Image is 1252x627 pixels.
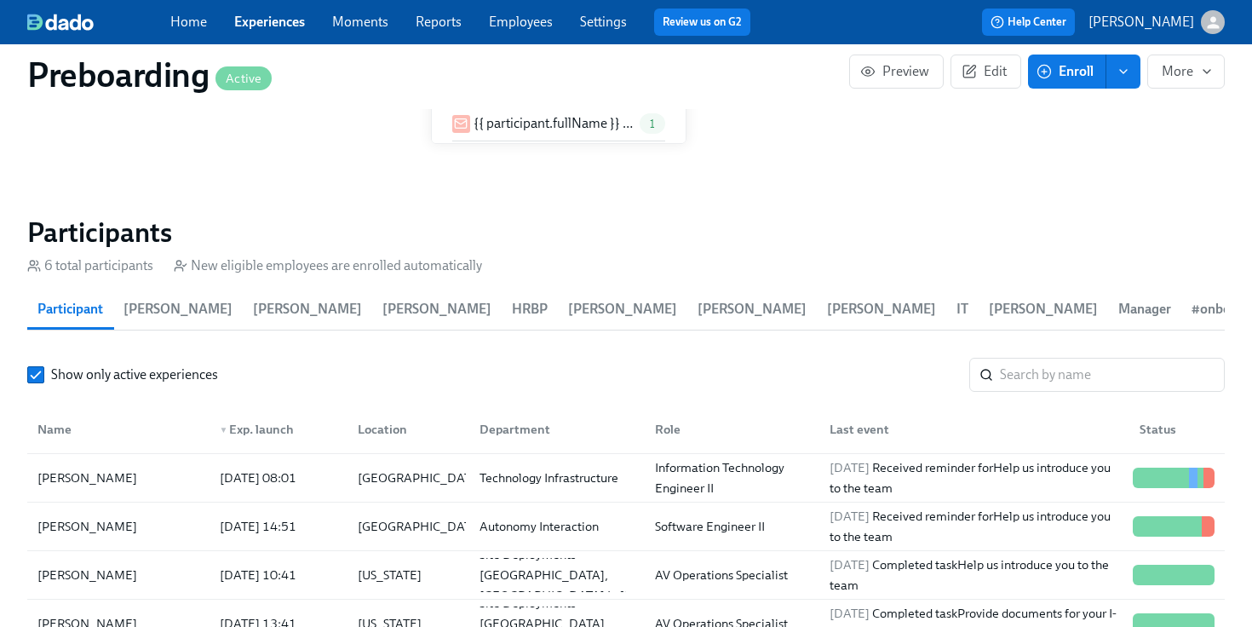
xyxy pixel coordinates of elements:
div: Exp. launch [213,419,345,440]
div: Role [648,419,817,440]
span: Preview [864,63,929,80]
a: dado [27,14,170,31]
span: [PERSON_NAME] [123,297,233,321]
h1: Preboarding [27,55,272,95]
span: [DATE] [830,509,870,524]
div: [PERSON_NAME] [31,468,206,488]
div: AV Operations Specialist [648,565,817,585]
span: HRBP [512,297,548,321]
div: Status [1126,412,1221,446]
div: Received reminder for Help us introduce you to the team [823,506,1126,547]
div: Autonomy Interaction [473,516,641,537]
a: Reports [416,14,462,30]
div: Received reminder for Help us introduce you to the team [823,457,1126,498]
span: [PERSON_NAME] [827,297,936,321]
span: IT [956,297,968,321]
span: Show only active experiences [51,365,218,384]
span: [DATE] [830,606,870,621]
div: Software Engineer II [648,516,817,537]
div: Department [473,419,641,440]
div: [PERSON_NAME][DATE] 14:51[GEOGRAPHIC_DATA]Autonomy InteractionSoftware Engineer II[DATE] Received... [27,503,1225,551]
span: Enroll [1040,63,1094,80]
button: Help Center [982,9,1075,36]
div: [GEOGRAPHIC_DATA] [351,468,490,488]
div: Last event [823,419,1126,440]
p: {{ participant.fullName }} is joining the team on {{ participant.startDate | MMM DD YYYY }} 🎉 [474,114,633,133]
div: Completed task Help us introduce you to the team [823,555,1126,595]
div: [PERSON_NAME][DATE] 10:41[US_STATE]Site Deployments-[GEOGRAPHIC_DATA], [GEOGRAPHIC_DATA] LyftAV O... [27,551,1225,600]
span: [DATE] [830,557,870,572]
span: Participant [37,297,103,321]
div: New eligible employees are enrolled automatically [174,256,482,275]
div: [PERSON_NAME] [31,565,206,585]
span: [PERSON_NAME] [253,297,362,321]
span: Edit [965,63,1007,80]
div: ▼Exp. launch [206,412,345,446]
div: Status [1133,419,1221,440]
span: [PERSON_NAME] [382,297,491,321]
a: Review us on G2 [663,14,742,31]
span: More [1162,63,1210,80]
div: Name [31,419,206,440]
div: Site Deployments-[GEOGRAPHIC_DATA], [GEOGRAPHIC_DATA] Lyft [473,544,641,606]
a: Employees [489,14,553,30]
div: Location [351,419,466,440]
img: dado [27,14,94,31]
div: 6 total participants [27,256,153,275]
button: enroll [1106,55,1140,89]
div: Last event [816,412,1126,446]
span: [PERSON_NAME] [698,297,807,321]
a: Moments [332,14,388,30]
div: Location [344,412,466,446]
div: [DATE] 14:51 [213,516,345,537]
span: Active [215,72,272,85]
div: Department [466,412,641,446]
span: 1 [640,118,665,130]
button: Enroll [1028,55,1106,89]
button: Review us on G2 [654,9,750,36]
span: [PERSON_NAME] [989,297,1098,321]
a: Home [170,14,207,30]
div: Information Technology Engineer II [648,457,817,498]
span: [DATE] [830,460,870,475]
input: Search by name [1000,358,1225,392]
button: Edit [950,55,1021,89]
div: [DATE] 08:01 [213,468,345,488]
div: Name [31,412,206,446]
div: [PERSON_NAME] [31,516,206,537]
div: Role [641,412,817,446]
a: Experiences [234,14,305,30]
div: [DATE] 10:41 [213,565,345,585]
span: [PERSON_NAME] [568,297,677,321]
div: [US_STATE] [351,565,466,585]
span: Help Center [991,14,1066,31]
span: ▼ [220,426,228,434]
span: Manager [1118,297,1171,321]
div: [GEOGRAPHIC_DATA] [351,516,490,537]
button: More [1147,55,1225,89]
p: [PERSON_NAME] [1088,13,1194,32]
button: Preview [849,55,944,89]
button: [PERSON_NAME] [1088,10,1225,34]
a: Settings [580,14,627,30]
h2: Participants [27,216,1225,250]
div: [PERSON_NAME][DATE] 08:01[GEOGRAPHIC_DATA]Technology InfrastructureInformation Technology Enginee... [27,454,1225,503]
div: Technology Infrastructure [473,468,641,488]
